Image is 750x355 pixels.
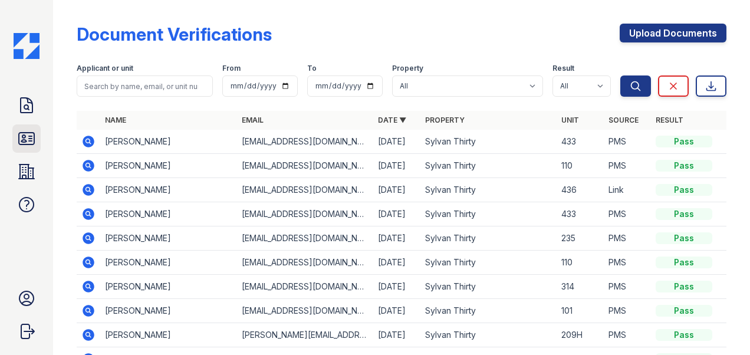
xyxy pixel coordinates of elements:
td: PMS [604,251,651,275]
td: [DATE] [373,178,420,202]
td: [PERSON_NAME] [100,154,236,178]
td: Sylvan Thirty [420,202,557,226]
td: 110 [557,251,604,275]
td: 314 [557,275,604,299]
td: Sylvan Thirty [420,275,557,299]
a: Date ▼ [378,116,406,124]
td: PMS [604,275,651,299]
img: CE_Icon_Blue-c292c112584629df590d857e76928e9f676e5b41ef8f769ba2f05ee15b207248.png [14,33,40,59]
td: Link [604,178,651,202]
label: From [222,64,241,73]
td: [DATE] [373,130,420,154]
td: 436 [557,178,604,202]
label: Applicant or unit [77,64,133,73]
td: PMS [604,226,651,251]
input: Search by name, email, or unit number [77,75,213,97]
div: Pass [656,329,712,341]
td: Sylvan Thirty [420,251,557,275]
td: PMS [604,299,651,323]
a: Unit [561,116,579,124]
td: [EMAIL_ADDRESS][DOMAIN_NAME] [237,251,373,275]
td: [PERSON_NAME] [100,251,236,275]
a: Property [425,116,465,124]
td: [EMAIL_ADDRESS][DOMAIN_NAME] [237,202,373,226]
td: 110 [557,154,604,178]
label: Result [552,64,574,73]
td: [DATE] [373,251,420,275]
td: Sylvan Thirty [420,299,557,323]
td: [DATE] [373,275,420,299]
div: Pass [656,257,712,268]
td: [PERSON_NAME] [100,299,236,323]
div: Pass [656,232,712,244]
td: Sylvan Thirty [420,226,557,251]
div: Pass [656,184,712,196]
td: [DATE] [373,202,420,226]
a: Name [105,116,126,124]
div: Pass [656,305,712,317]
td: [DATE] [373,299,420,323]
td: PMS [604,323,651,347]
td: Sylvan Thirty [420,130,557,154]
td: [PERSON_NAME] [100,275,236,299]
td: 433 [557,130,604,154]
td: PMS [604,130,651,154]
td: Sylvan Thirty [420,178,557,202]
div: Pass [656,160,712,172]
a: Source [608,116,639,124]
td: [DATE] [373,154,420,178]
label: To [307,64,317,73]
div: Pass [656,281,712,292]
td: [PERSON_NAME][EMAIL_ADDRESS][DOMAIN_NAME] [237,323,373,347]
td: [PERSON_NAME] [100,130,236,154]
td: [EMAIL_ADDRESS][DOMAIN_NAME] [237,130,373,154]
div: Pass [656,136,712,147]
td: [EMAIL_ADDRESS][DOMAIN_NAME] [237,275,373,299]
td: [EMAIL_ADDRESS][DOMAIN_NAME] [237,154,373,178]
td: [EMAIL_ADDRESS][DOMAIN_NAME] [237,226,373,251]
a: Result [656,116,683,124]
td: PMS [604,202,651,226]
td: [EMAIL_ADDRESS][DOMAIN_NAME] [237,178,373,202]
td: [PERSON_NAME] [100,226,236,251]
a: Upload Documents [620,24,726,42]
label: Property [392,64,423,73]
td: [EMAIL_ADDRESS][DOMAIN_NAME] [237,299,373,323]
td: Sylvan Thirty [420,154,557,178]
td: [PERSON_NAME] [100,202,236,226]
td: PMS [604,154,651,178]
td: 101 [557,299,604,323]
div: Pass [656,208,712,220]
td: [DATE] [373,226,420,251]
td: 209H [557,323,604,347]
td: [PERSON_NAME] [100,323,236,347]
td: [DATE] [373,323,420,347]
div: Document Verifications [77,24,272,45]
td: [PERSON_NAME] [100,178,236,202]
a: Email [242,116,264,124]
td: 235 [557,226,604,251]
td: Sylvan Thirty [420,323,557,347]
td: 433 [557,202,604,226]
